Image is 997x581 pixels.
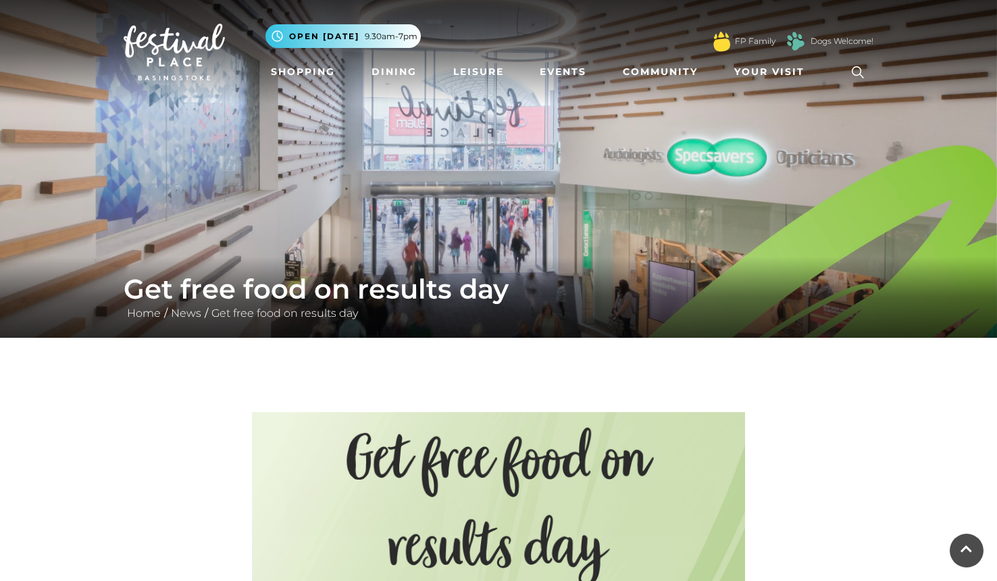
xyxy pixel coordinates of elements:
[811,35,873,47] a: Dogs Welcome!
[617,59,703,84] a: Community
[289,30,359,43] span: Open [DATE]
[735,35,775,47] a: FP Family
[448,59,509,84] a: Leisure
[168,307,205,320] a: News
[729,59,817,84] a: Your Visit
[265,59,340,84] a: Shopping
[265,24,421,48] button: Open [DATE] 9.30am-7pm
[534,59,592,84] a: Events
[124,307,164,320] a: Home
[365,30,417,43] span: 9.30am-7pm
[113,273,884,322] div: / /
[366,59,422,84] a: Dining
[734,65,804,79] span: Your Visit
[124,24,225,80] img: Festival Place Logo
[208,307,361,320] a: Get free food on results day
[124,273,873,305] h1: Get free food on results day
